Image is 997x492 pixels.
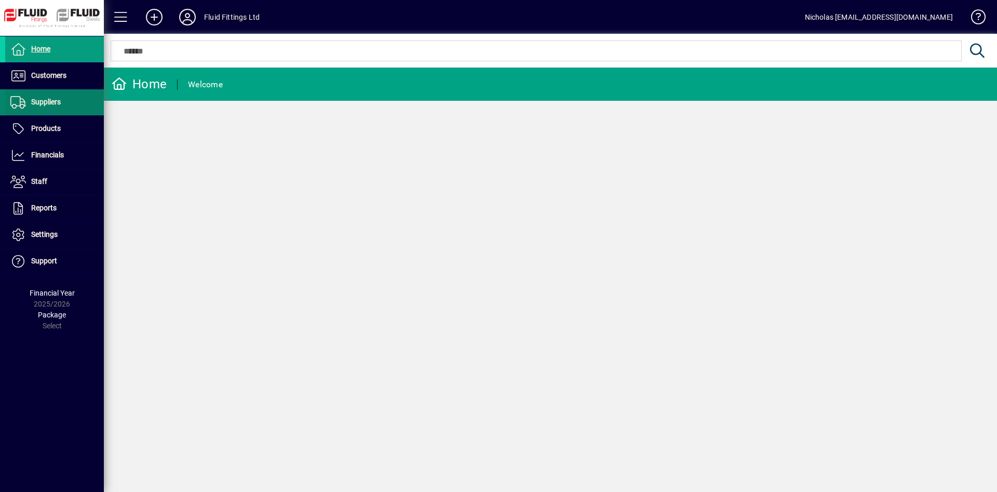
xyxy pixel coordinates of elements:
[30,289,75,297] span: Financial Year
[38,311,66,319] span: Package
[5,142,104,168] a: Financials
[31,177,47,185] span: Staff
[204,9,260,25] div: Fluid Fittings Ltd
[188,76,223,93] div: Welcome
[112,76,167,92] div: Home
[31,124,61,132] span: Products
[805,9,953,25] div: Nicholas [EMAIL_ADDRESS][DOMAIN_NAME]
[31,230,58,238] span: Settings
[5,169,104,195] a: Staff
[171,8,204,26] button: Profile
[5,248,104,274] a: Support
[5,89,104,115] a: Suppliers
[5,195,104,221] a: Reports
[31,45,50,53] span: Home
[5,63,104,89] a: Customers
[31,257,57,265] span: Support
[138,8,171,26] button: Add
[31,98,61,106] span: Suppliers
[31,151,64,159] span: Financials
[5,222,104,248] a: Settings
[963,2,984,36] a: Knowledge Base
[31,71,66,79] span: Customers
[5,116,104,142] a: Products
[31,204,57,212] span: Reports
